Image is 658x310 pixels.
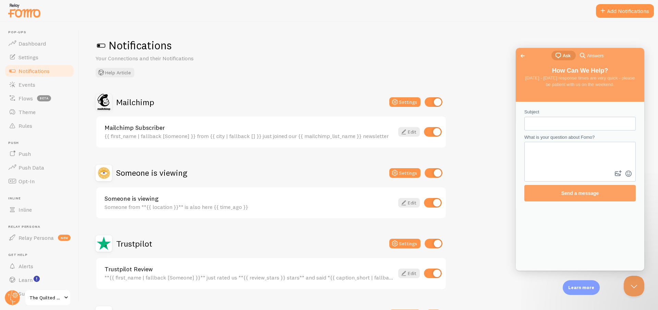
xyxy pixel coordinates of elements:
button: Settings [389,239,421,248]
a: The Quilted Boutique [25,289,71,306]
span: Relay Persona [8,225,75,229]
form: Contact form [9,61,120,153]
a: Support [4,287,75,300]
span: Rules [19,122,32,129]
img: Someone is viewing [96,165,112,181]
a: Someone is viewing [105,196,394,202]
div: {{ first_name | fallback [Someone] }} from {{ city | fallback [] }} just joined our {{ mailchimp_... [105,133,394,139]
a: Relay Persona new [4,231,75,245]
span: Notifications [19,67,50,74]
img: fomo-relay-logo-orange.svg [7,2,41,19]
span: Answers [71,4,88,11]
span: Learn [19,276,33,283]
span: Relay Persona [19,234,54,241]
textarea: What is your question about Fomo? [9,95,119,121]
span: Push [8,141,75,145]
a: Settings [4,50,75,64]
span: Send a message [46,142,83,148]
button: Emoji Picker [108,120,118,131]
a: Edit [398,269,420,278]
span: Go back [3,4,11,12]
span: Push Data [19,164,44,171]
span: Events [19,81,35,88]
img: Trustpilot [96,235,112,252]
span: Get Help [8,253,75,257]
div: Someone from **{{ location }}** is also here {{ time_ago }} [105,204,394,210]
a: Opt-In [4,174,75,188]
span: Subject [9,61,23,66]
button: Settings [389,168,421,178]
a: Flows beta [4,91,75,105]
span: new [58,235,71,241]
span: chat-square [38,3,47,12]
a: Push [4,147,75,161]
a: Events [4,78,75,91]
p: Learn more [568,284,594,291]
svg: <p>Watch New Feature Tutorials!</p> [34,276,40,282]
a: Dashboard [4,37,75,50]
span: Pop-ups [8,30,75,35]
span: Settings [19,54,38,61]
p: Your Connections and their Notifications [96,54,260,62]
span: Flows [19,95,33,102]
span: Dashboard [19,40,46,47]
iframe: Help Scout Beacon - Close [624,276,644,296]
span: [DATE] - [DATE] response times are very quick - please be patient with us on the weekend. [10,27,119,39]
span: Push [19,150,31,157]
span: How Can We Help? [36,19,93,26]
span: What is your question about Fomo? [9,87,79,92]
span: Theme [19,109,36,115]
a: Edit [398,198,420,208]
button: Settings [389,97,421,107]
div: Learn more [563,280,600,295]
a: Trustpilot Review [105,266,394,272]
h1: Notifications [96,38,642,52]
a: Notifications [4,64,75,78]
button: Send a message [9,137,120,153]
a: Rules [4,119,75,133]
a: Learn [4,273,75,287]
span: Inline [8,196,75,201]
div: **{{ first_name | fallback [Someone] }}** just rated us **{{ review_stars }} stars** and said *{{... [105,274,394,281]
iframe: Help Scout Beacon - Live Chat, Contact Form, and Knowledge Base [516,48,644,271]
h2: Mailchimp [116,97,154,108]
a: Edit [398,127,420,137]
span: Alerts [19,263,33,270]
h2: Trustpilot [116,238,152,249]
span: Opt-In [19,178,35,185]
span: beta [37,95,51,101]
span: Inline [19,206,32,213]
span: The Quilted Boutique [29,294,62,302]
a: Alerts [4,259,75,273]
span: search-medium [63,3,71,11]
button: Attach a file [97,120,108,131]
a: Theme [4,105,75,119]
img: Mailchimp [96,94,112,110]
a: Push Data [4,161,75,174]
button: Help Article [96,68,134,77]
a: Mailchimp Subscriber [105,125,394,131]
span: Ask [47,4,55,11]
h2: Someone is viewing [116,168,187,178]
a: Inline [4,203,75,216]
